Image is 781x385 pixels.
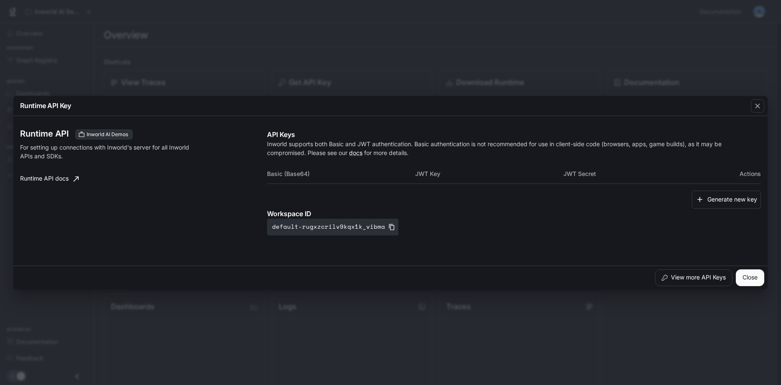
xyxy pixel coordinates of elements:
p: Workspace ID [267,209,761,219]
button: Close [736,269,764,286]
span: Inworld AI Demos [83,131,131,138]
p: Inworld supports both Basic and JWT authentication. Basic authentication is not recommended for u... [267,140,761,157]
th: Actions [712,164,761,184]
th: JWT Secret [563,164,712,184]
p: API Keys [267,129,761,140]
a: docs [349,149,362,156]
button: default-rugxzcrilv9kqx1k_vibma [267,219,398,235]
button: View more API Keys [655,269,732,286]
button: Generate new key [692,191,761,209]
th: JWT Key [415,164,563,184]
p: Runtime API Key [20,101,71,111]
p: For setting up connections with Inworld's server for all Inworld APIs and SDKs. [20,143,200,160]
th: Basic (Base64) [267,164,415,184]
div: These keys will apply to your current workspace only [75,129,133,140]
a: Runtime API docs [17,171,82,187]
h3: Runtime API [20,129,69,138]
